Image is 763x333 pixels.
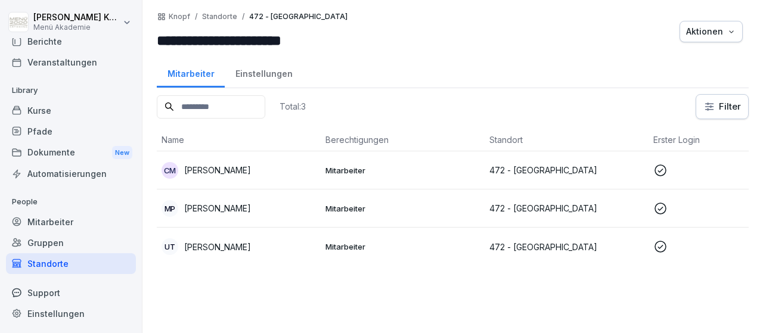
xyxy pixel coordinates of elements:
button: Filter [696,95,748,119]
p: 472 - [GEOGRAPHIC_DATA] [249,13,348,21]
p: Menü Akademie [33,23,120,32]
div: CM [162,162,178,179]
th: Name [157,129,321,151]
p: 472 - [GEOGRAPHIC_DATA] [489,164,644,176]
div: New [112,146,132,160]
a: Berichte [6,31,136,52]
p: Total: 3 [280,101,306,112]
p: [PERSON_NAME] [184,202,251,214]
a: Mitarbeiter [157,57,225,88]
a: Einstellungen [6,303,136,324]
a: Standorte [6,253,136,274]
a: Einstellungen [225,57,303,88]
p: Mitarbeiter [325,165,480,176]
a: Kurse [6,100,136,121]
p: People [6,192,136,211]
a: Knopf [169,13,190,21]
a: Automatisierungen [6,163,136,184]
p: Library [6,81,136,100]
div: Aktionen [686,25,736,38]
p: 472 - [GEOGRAPHIC_DATA] [489,241,644,253]
div: Support [6,282,136,303]
div: MP [162,200,178,217]
p: Standorte [202,13,237,21]
p: 472 - [GEOGRAPHIC_DATA] [489,202,644,214]
th: Berechtigungen [321,129,485,151]
a: Mitarbeiter [6,211,136,232]
a: Veranstaltungen [6,52,136,73]
p: [PERSON_NAME] Knopf [33,13,120,23]
p: / [242,13,244,21]
p: [PERSON_NAME] [184,241,251,253]
div: Filter [703,101,741,113]
p: / [195,13,197,21]
a: Gruppen [6,232,136,253]
p: [PERSON_NAME] [184,164,251,176]
p: Mitarbeiter [325,203,480,214]
div: Dokumente [6,142,136,164]
div: UT [162,238,178,255]
a: Pfade [6,121,136,142]
th: Standort [485,129,649,151]
p: Mitarbeiter [325,241,480,252]
button: Aktionen [680,21,743,42]
a: DokumenteNew [6,142,136,164]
